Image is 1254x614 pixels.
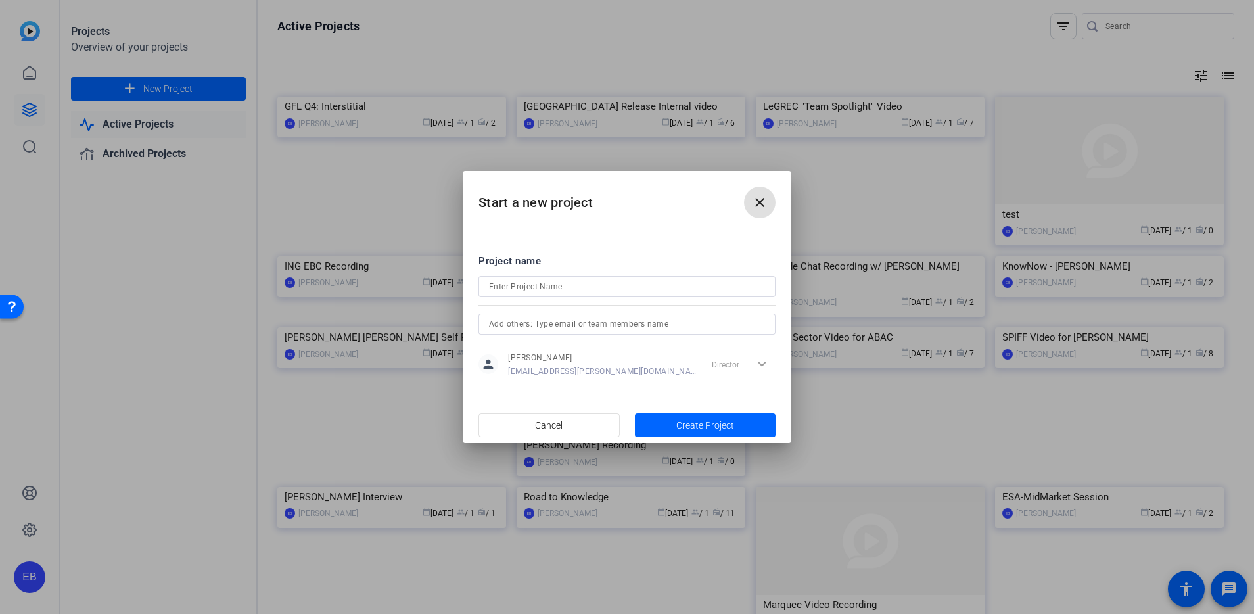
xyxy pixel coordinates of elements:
[489,316,765,332] input: Add others: Type email or team members name
[676,419,734,433] span: Create Project
[752,195,768,210] mat-icon: close
[635,413,776,437] button: Create Project
[478,413,620,437] button: Cancel
[478,254,776,268] div: Project name
[463,171,791,224] h2: Start a new project
[478,354,498,374] mat-icon: person
[535,413,563,438] span: Cancel
[489,279,765,295] input: Enter Project Name
[508,352,697,363] span: [PERSON_NAME]
[508,366,697,377] span: [EMAIL_ADDRESS][PERSON_NAME][DOMAIN_NAME]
